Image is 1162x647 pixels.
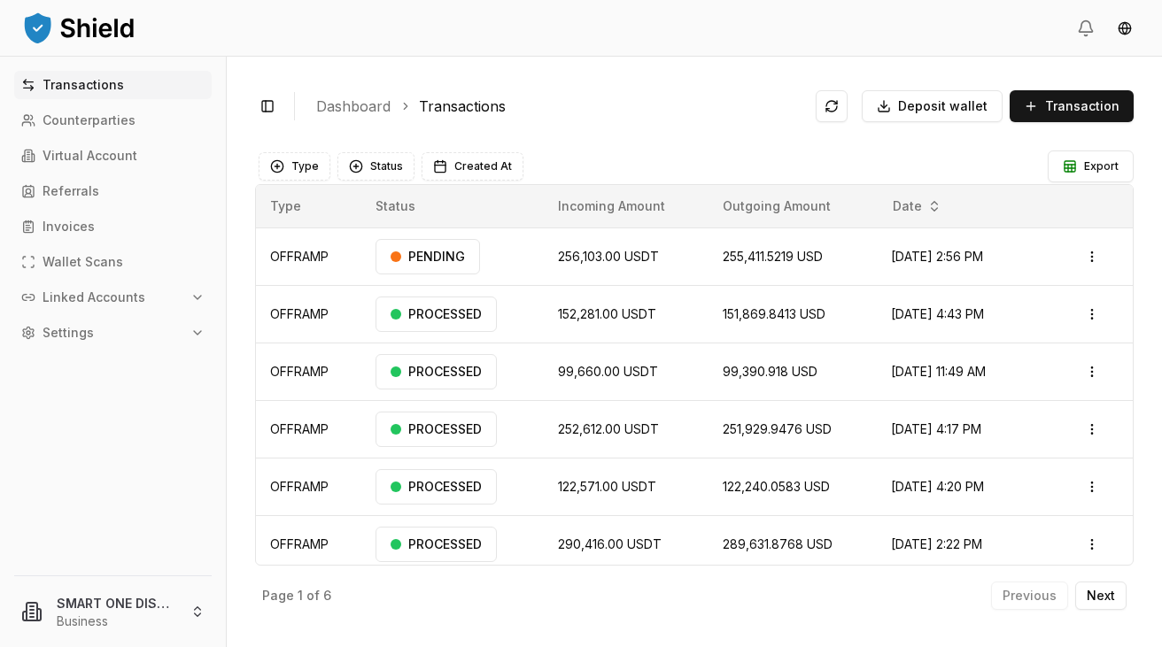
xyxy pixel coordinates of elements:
[43,256,123,268] p: Wallet Scans
[14,248,212,276] a: Wallet Scans
[14,177,212,205] a: Referrals
[256,400,361,458] td: OFFRAMP
[316,96,391,117] a: Dashboard
[14,212,212,241] a: Invoices
[862,90,1003,122] button: Deposit wallet
[43,150,137,162] p: Virtual Account
[723,306,825,321] span: 151,869.8413 USD
[1075,582,1127,610] button: Next
[723,479,830,494] span: 122,240.0583 USD
[891,249,983,264] span: [DATE] 2:56 PM
[316,96,802,117] nav: breadcrumb
[43,185,99,197] p: Referrals
[256,185,361,227] th: Type
[7,583,219,640] button: SMART ONE DISTRIBUTIONS CORPBusiness
[256,458,361,515] td: OFFRAMP
[886,192,949,220] button: Date
[1045,97,1119,115] span: Transaction
[723,249,823,264] span: 255,411.5219 USD
[376,354,497,389] div: PROCESSED
[891,421,981,436] span: [DATE] 4:17 PM
[709,185,877,227] th: Outgoing Amount
[898,97,988,115] span: Deposit wallet
[256,285,361,343] td: OFFRAMP
[337,152,414,181] button: Status
[558,536,662,551] span: 290,416.00 USDT
[376,297,497,332] div: PROCESSED
[558,306,656,321] span: 152,281.00 USDT
[376,239,480,274] div: PENDING
[376,469,497,505] div: PROCESSED
[558,421,659,436] span: 252,612.00 USDT
[723,421,832,436] span: 251,929.9476 USD
[419,96,506,117] a: Transactions
[14,71,212,99] a: Transactions
[43,291,145,304] p: Linked Accounts
[43,114,136,127] p: Counterparties
[43,79,124,91] p: Transactions
[298,589,303,602] p: 1
[891,364,986,379] span: [DATE] 11:49 AM
[558,249,659,264] span: 256,103.00 USDT
[558,364,658,379] span: 99,660.00 USDT
[57,612,176,630] p: Business
[891,536,982,551] span: [DATE] 2:22 PM
[262,589,294,602] p: Page
[558,479,656,494] span: 122,571.00 USDT
[14,106,212,135] a: Counterparties
[454,159,512,173] span: Created At
[14,319,212,347] button: Settings
[57,594,176,612] p: SMART ONE DISTRIBUTIONS CORP
[1048,150,1134,182] button: Export
[43,220,95,233] p: Invoices
[1087,589,1115,602] p: Next
[14,283,212,312] button: Linked Accounts
[256,343,361,400] td: OFFRAMP
[891,479,984,494] span: [DATE] 4:20 PM
[256,227,361,285] td: OFFRAMP
[259,152,330,181] button: Type
[361,185,544,227] th: Status
[422,152,523,181] button: Created At
[256,515,361,573] td: OFFRAMP
[43,327,94,339] p: Settings
[21,10,136,45] img: ShieldPay Logo
[723,364,817,379] span: 99,390.918 USD
[723,536,833,551] span: 289,631.8768 USD
[14,142,212,170] a: Virtual Account
[376,527,497,562] div: PROCESSED
[376,412,497,447] div: PROCESSED
[544,185,709,227] th: Incoming Amount
[323,589,331,602] p: 6
[1010,90,1134,122] button: Transaction
[891,306,984,321] span: [DATE] 4:43 PM
[306,589,320,602] p: of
